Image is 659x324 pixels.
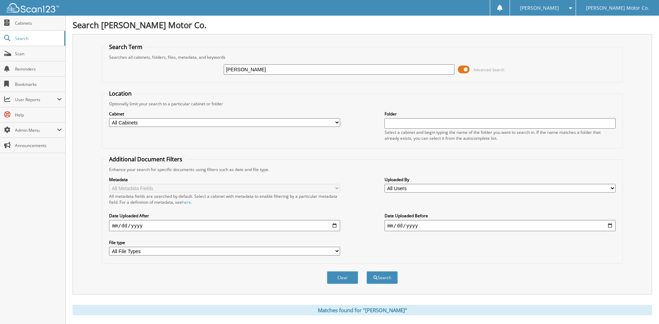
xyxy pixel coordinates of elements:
[182,199,191,205] a: here
[15,35,61,41] span: Search
[106,43,146,51] legend: Search Term
[385,177,616,183] label: Uploaded By
[109,193,340,205] div: All metadata fields are searched by default. Select a cabinet with metadata to enable filtering b...
[473,67,504,72] span: Advanced Search
[520,6,559,10] span: [PERSON_NAME]
[586,6,649,10] span: [PERSON_NAME] Motor Co.
[385,129,616,141] div: Select a cabinet and begin typing the name of the folder you want to search in. If the name match...
[109,220,340,231] input: start
[385,111,616,117] label: Folder
[15,20,62,26] span: Cabinets
[15,112,62,118] span: Help
[109,213,340,219] label: Date Uploaded After
[106,54,619,60] div: Searches all cabinets, folders, files, metadata, and keywords
[385,213,616,219] label: Date Uploaded Before
[106,167,619,172] div: Enhance your search for specific documents using filters such as date and file type.
[106,101,619,107] div: Optionally limit your search to a particular cabinet or folder
[7,3,59,13] img: scan123-logo-white.svg
[106,155,186,163] legend: Additional Document Filters
[366,271,398,284] button: Search
[327,271,358,284] button: Clear
[109,240,340,245] label: File type
[106,90,135,97] legend: Location
[15,97,57,103] span: User Reports
[15,66,62,72] span: Reminders
[15,51,62,57] span: Scan
[109,111,340,117] label: Cabinet
[73,19,652,31] h1: Search [PERSON_NAME] Motor Co.
[385,220,616,231] input: end
[15,81,62,87] span: Bookmarks
[73,305,652,315] div: Matches found for "[PERSON_NAME]"
[15,127,57,133] span: Admin Menu
[15,143,62,148] span: Announcements
[109,177,340,183] label: Metadata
